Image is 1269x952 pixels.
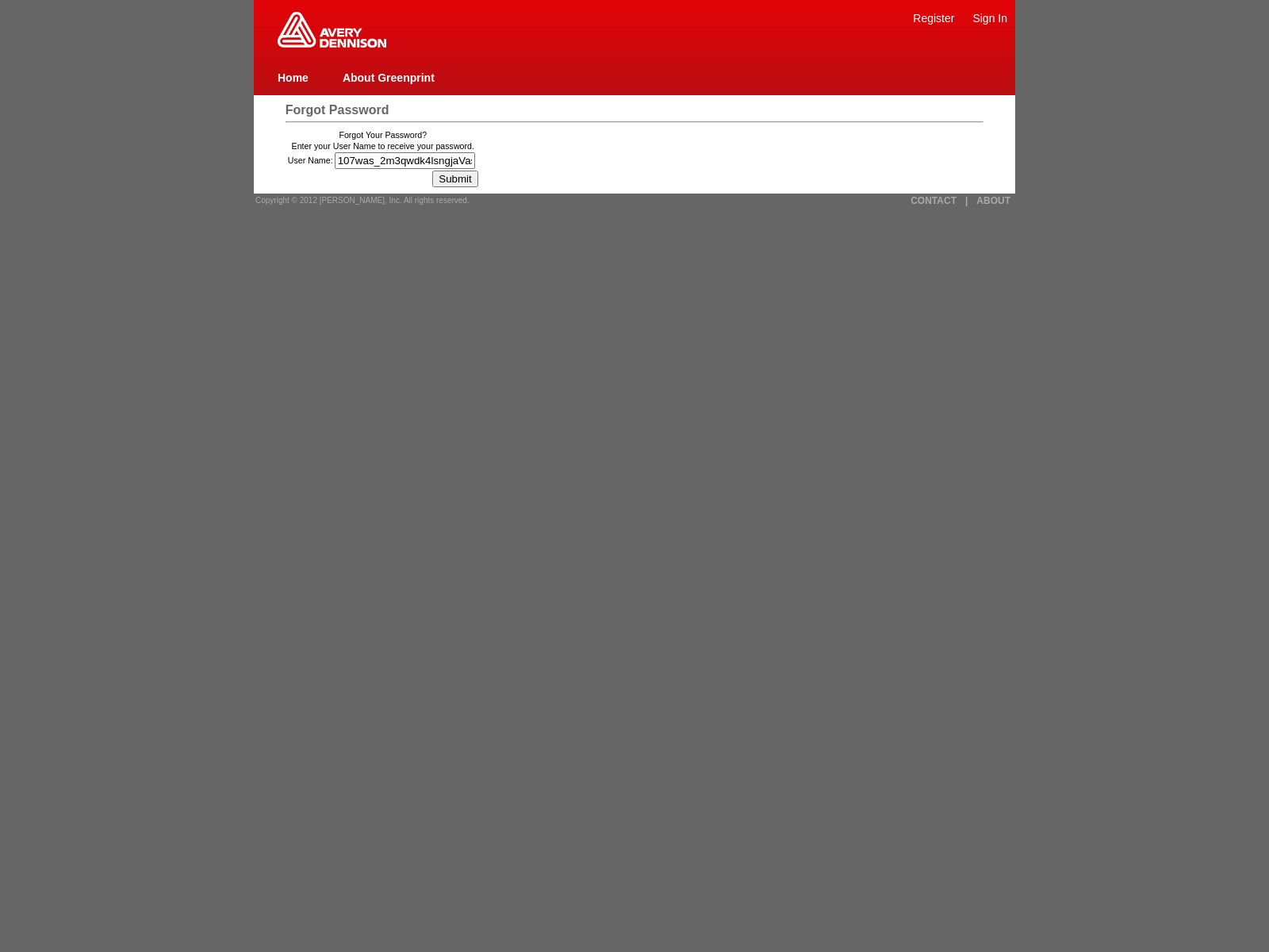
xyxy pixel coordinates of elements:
a: Register [913,12,954,25]
a: Sign In [972,12,1007,25]
img: Home [278,12,386,48]
label: User Name: [288,155,333,165]
a: ABOUT [976,195,1010,206]
td: Enter your User Name to receive your password. [288,141,478,151]
a: Home [278,71,309,84]
span: Forgot Password [286,103,389,117]
a: | [965,195,968,206]
td: Forgot Your Password? [288,130,478,140]
span: Copyright © 2012 [PERSON_NAME], Inc. All rights reserved. [255,196,470,205]
input: Submit [432,171,477,187]
a: Greenprint [278,40,386,49]
a: CONTACT [911,195,957,206]
a: About Greenprint [343,71,435,84]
